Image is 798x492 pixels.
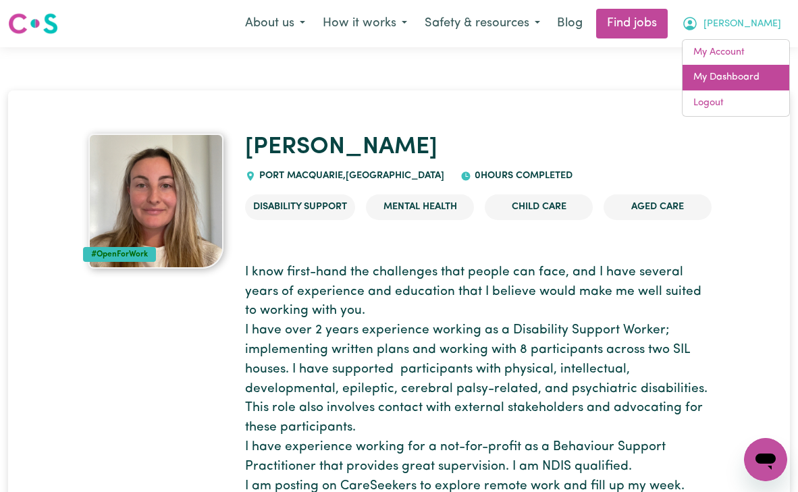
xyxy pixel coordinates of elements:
a: Aimee's profile picture'#OpenForWork [83,134,229,269]
button: My Account [673,9,790,38]
button: Safety & resources [416,9,549,38]
li: Child care [485,194,593,220]
a: [PERSON_NAME] [245,136,437,159]
span: [PERSON_NAME] [703,17,781,32]
img: Aimee [88,134,223,269]
div: My Account [682,39,790,117]
img: Careseekers logo [8,11,58,36]
span: PORT MACQUARIE , [GEOGRAPHIC_DATA] [256,171,444,181]
a: My Dashboard [683,65,789,90]
li: Mental Health [366,194,474,220]
span: 0 hours completed [471,171,573,181]
div: #OpenForWork [83,247,156,262]
iframe: Button to launch messaging window [744,438,787,481]
a: Find jobs [596,9,668,38]
a: My Account [683,40,789,65]
li: Aged Care [604,194,712,220]
a: Logout [683,90,789,116]
a: Careseekers logo [8,8,58,39]
button: About us [236,9,314,38]
button: How it works [314,9,416,38]
a: Blog [549,9,591,38]
li: Disability Support [245,194,355,220]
